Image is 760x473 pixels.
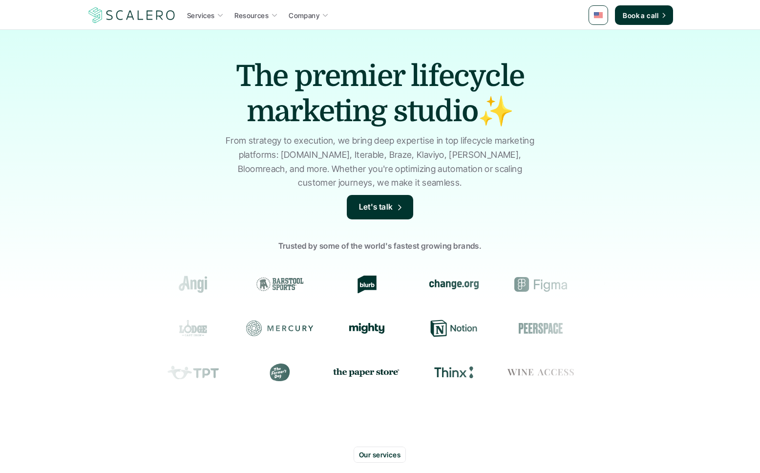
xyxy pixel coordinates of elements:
[246,276,314,293] div: Barstool
[420,320,487,337] div: Notion
[420,276,487,293] div: change.org
[594,364,661,381] div: Prose
[604,279,651,290] img: Groome
[221,134,539,190] p: From strategy to execution, we bring deep expertise in top lifecycle marketing platforms: [DOMAIN...
[623,10,658,21] p: Book a call
[87,6,177,24] img: Scalero company logo
[507,320,574,337] div: Peerspace
[234,10,269,21] p: Resources
[159,320,227,337] div: Lodge Cast Iron
[507,364,574,381] div: Wine Access
[594,320,661,337] div: Resy
[246,320,314,337] div: Mercury
[615,5,673,25] a: Book a call
[246,364,314,381] div: The Farmer's Dog
[333,323,401,334] div: Mighty Networks
[420,364,487,381] div: Thinx
[347,195,413,219] a: Let's talk
[159,364,227,381] div: Teachers Pay Teachers
[359,450,401,460] p: Our services
[289,10,319,21] p: Company
[209,59,551,129] h1: The premier lifecycle marketing studio✨
[333,366,401,378] img: the paper store
[507,276,574,293] div: Figma
[187,10,214,21] p: Services
[333,276,401,293] div: Blurb
[159,276,227,293] div: Angi
[359,201,393,214] p: Let's talk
